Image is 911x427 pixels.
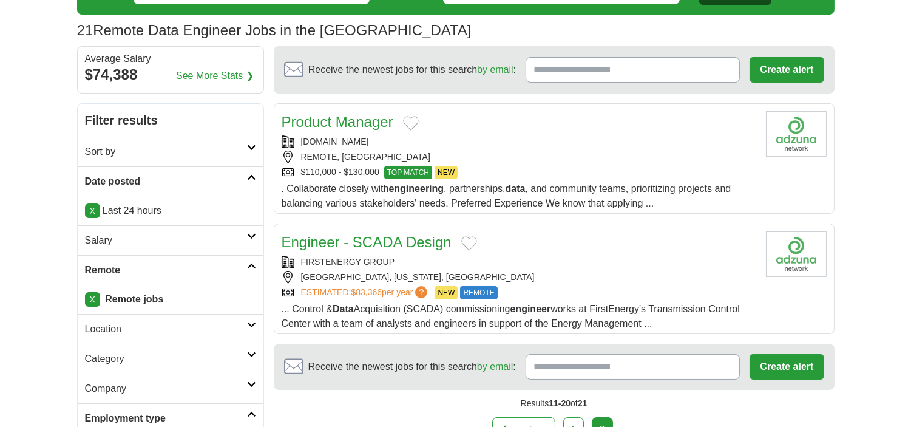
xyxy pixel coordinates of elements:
[435,286,458,299] span: NEW
[510,304,551,314] strong: engineer
[85,145,247,159] h2: Sort by
[77,22,472,38] h1: Remote Data Engineer Jobs in the [GEOGRAPHIC_DATA]
[301,286,430,299] a: ESTIMATED:$83,366per year?
[176,69,254,83] a: See More Stats ❯
[78,104,263,137] h2: Filter results
[477,361,513,372] a: by email
[78,166,263,196] a: Date posted
[85,174,247,189] h2: Date posted
[85,233,247,248] h2: Salary
[78,137,263,166] a: Sort by
[750,354,824,380] button: Create alert
[384,166,432,179] span: TOP MATCH
[105,294,163,304] strong: Remote jobs
[477,64,513,75] a: by email
[750,57,824,83] button: Create alert
[78,344,263,374] a: Category
[77,19,93,41] span: 21
[415,286,427,298] span: ?
[78,255,263,285] a: Remote
[766,231,827,277] img: Company logo
[578,398,588,408] span: 21
[85,203,256,218] p: Last 24 hours
[274,390,835,417] div: Results of
[766,111,827,157] img: Company logo
[282,135,756,148] div: [DOMAIN_NAME]
[282,183,731,208] span: . Collaborate closely with , partnerships, , and community teams, prioritizing projects and balan...
[308,63,516,77] span: Receive the newest jobs for this search :
[78,374,263,403] a: Company
[333,304,354,314] strong: Data
[403,116,419,131] button: Add to favorite jobs
[282,234,452,250] a: Engineer - SCADA Design
[85,203,100,218] a: X
[85,54,256,64] div: Average Salary
[85,263,247,278] h2: Remote
[85,352,247,366] h2: Category
[85,381,247,396] h2: Company
[435,166,458,179] span: NEW
[85,292,100,307] a: X
[282,256,756,268] div: FIRSTENERGY GROUP
[282,271,756,284] div: [GEOGRAPHIC_DATA], [US_STATE], [GEOGRAPHIC_DATA]
[282,114,393,130] a: Product Manager
[78,314,263,344] a: Location
[85,64,256,86] div: $74,388
[460,286,497,299] span: REMOTE
[282,304,740,329] span: ... Control & Acquisition (SCADA) commissioning works at FirstEnergy's Transmission Control Cente...
[506,183,526,194] strong: data
[351,287,382,297] span: $83,366
[282,151,756,163] div: REMOTE, [GEOGRAPHIC_DATA]
[308,360,516,374] span: Receive the newest jobs for this search :
[388,183,444,194] strong: engineering
[85,322,247,336] h2: Location
[282,166,756,179] div: $110,000 - $130,000
[85,411,247,426] h2: Employment type
[549,398,571,408] span: 11-20
[461,236,477,251] button: Add to favorite jobs
[78,225,263,255] a: Salary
